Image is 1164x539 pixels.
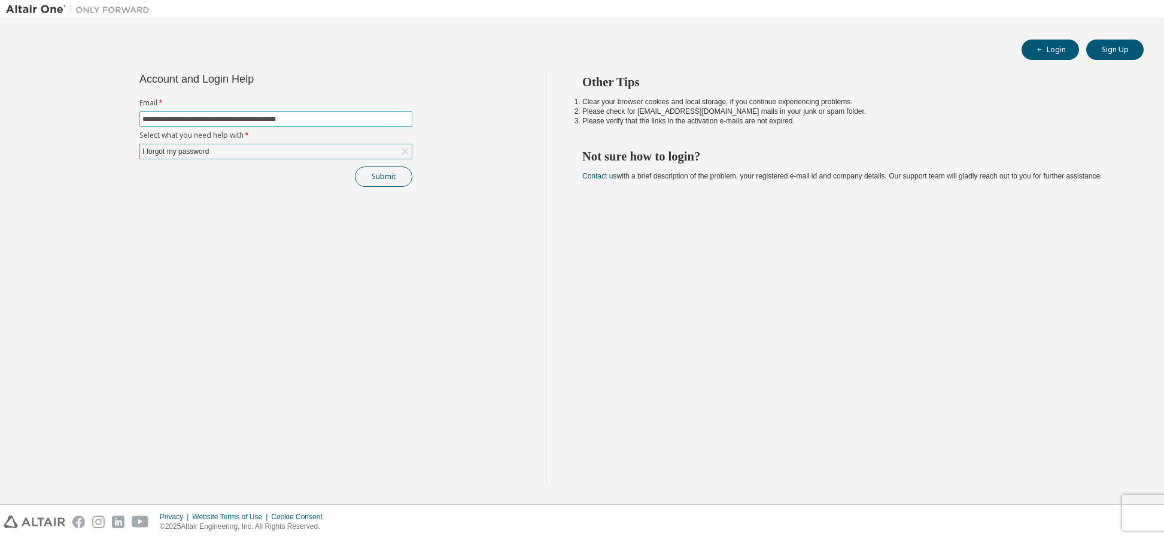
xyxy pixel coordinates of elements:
button: Submit [355,166,412,187]
a: Contact us [582,172,616,180]
img: altair_logo.svg [4,516,65,528]
div: Privacy [160,512,192,522]
button: Sign Up [1086,40,1144,60]
label: Email [139,98,412,108]
img: Altair One [6,4,156,16]
div: Account and Login Help [139,74,358,84]
span: with a brief description of the problem, your registered e-mail id and company details. Our suppo... [582,172,1102,180]
button: Login [1022,40,1079,60]
li: Please check for [EMAIL_ADDRESS][DOMAIN_NAME] mails in your junk or spam folder. [582,107,1122,116]
img: youtube.svg [132,516,149,528]
div: I forgot my password [140,144,412,159]
img: instagram.svg [92,516,105,528]
div: Website Terms of Use [192,512,271,522]
div: I forgot my password [141,145,211,158]
label: Select what you need help with [139,131,412,140]
img: linkedin.svg [112,516,124,528]
li: Please verify that the links in the activation e-mails are not expired. [582,116,1122,126]
h2: Not sure how to login? [582,149,1122,164]
h2: Other Tips [582,74,1122,90]
p: © 2025 Altair Engineering, Inc. All Rights Reserved. [160,522,330,532]
li: Clear your browser cookies and local storage, if you continue experiencing problems. [582,97,1122,107]
img: facebook.svg [72,516,85,528]
div: Cookie Consent [271,512,329,522]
